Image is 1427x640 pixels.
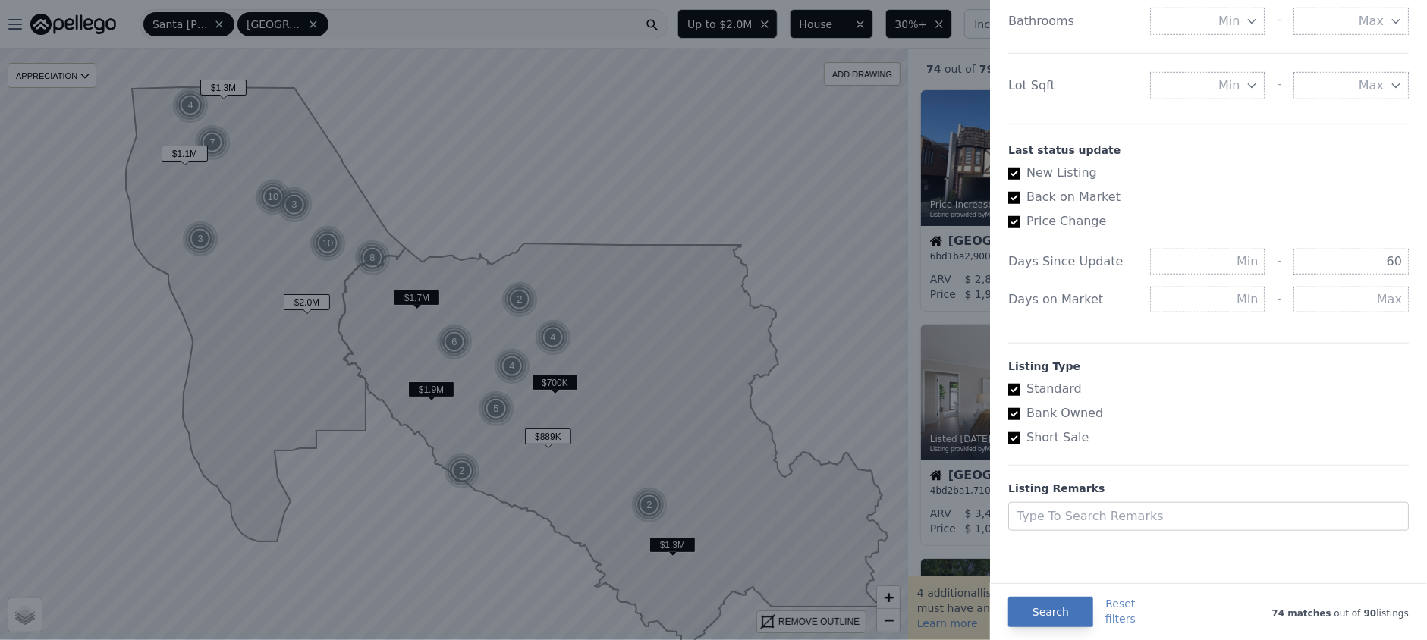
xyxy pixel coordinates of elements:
[1277,287,1281,312] div: -
[1008,253,1138,271] div: Days Since Update
[1293,287,1409,312] input: Max
[1218,77,1240,95] span: Min
[1008,380,1397,398] label: Standard
[1008,12,1138,30] div: Bathrooms
[1008,597,1093,627] button: Search
[1008,408,1020,420] input: Bank Owned
[1008,428,1397,447] label: Short Sale
[1008,164,1397,182] label: New Listing
[1359,77,1384,95] span: Max
[1008,216,1020,228] input: Price Change
[1150,249,1265,275] input: Min
[1277,8,1281,35] div: -
[1008,432,1020,444] input: Short Sale
[1008,290,1138,309] div: Days on Market
[1293,249,1409,275] input: Max
[1150,72,1265,99] button: Min
[1008,188,1397,206] label: Back on Market
[1218,12,1240,30] span: Min
[1277,72,1281,99] div: -
[1008,359,1409,374] div: Listing Type
[1150,287,1265,312] input: Min
[1150,8,1265,35] button: Min
[1008,77,1138,95] div: Lot Sqft
[1008,384,1020,396] input: Standard
[1008,404,1397,422] label: Bank Owned
[1008,481,1409,496] div: Listing Remarks
[1272,608,1331,619] span: 74 matches
[1008,143,1409,158] div: Last status update
[1008,192,1020,204] input: Back on Market
[1293,8,1409,35] button: Max
[1359,12,1384,30] span: Max
[1136,604,1409,620] div: out of listings
[1361,608,1377,619] span: 90
[1008,212,1397,231] label: Price Change
[1277,249,1281,275] div: -
[1008,168,1020,180] input: New Listing
[1105,596,1136,626] button: Resetfilters
[1293,72,1409,99] button: Max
